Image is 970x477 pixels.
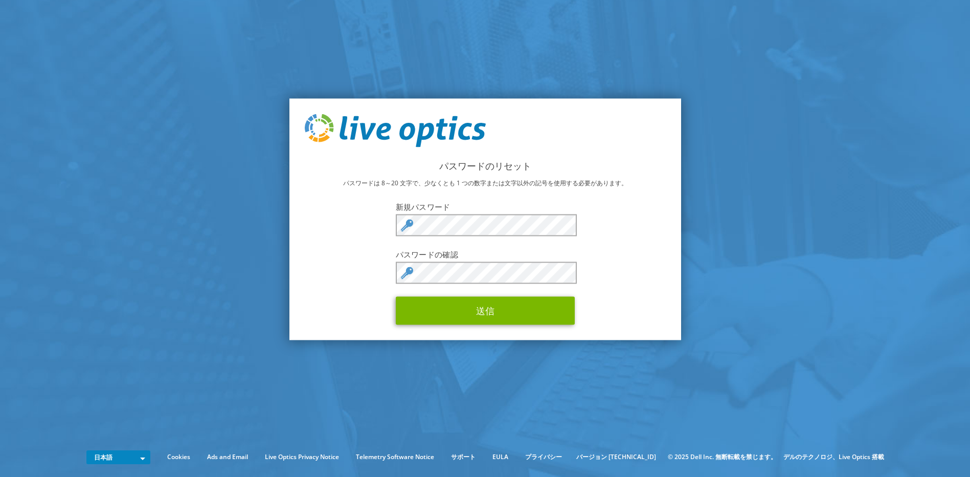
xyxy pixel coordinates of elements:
[396,297,575,325] button: 送信
[396,249,575,259] label: パスワードの確認
[783,451,884,463] li: デルのテクノロジ、Live Optics 搭載
[348,451,442,463] a: Telemetry Software Notice
[305,114,486,147] img: live_optics_svg.svg
[199,451,256,463] a: Ads and Email
[485,451,516,463] a: EULA
[257,451,347,463] a: Live Optics Privacy Notice
[443,451,483,463] a: サポート
[160,451,198,463] a: Cookies
[305,178,666,189] p: パスワードは 8～20 文字で、少なくとも 1 つの数字または文字以外の記号を使用する必要があります。
[517,451,570,463] a: プライバシー
[571,451,661,463] li: バージョン [TECHNICAL_ID]
[305,160,666,171] h2: パスワードのリセット
[663,451,782,463] li: © 2025 Dell Inc. 無断転載を禁じます。
[396,202,575,212] label: 新規パスワード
